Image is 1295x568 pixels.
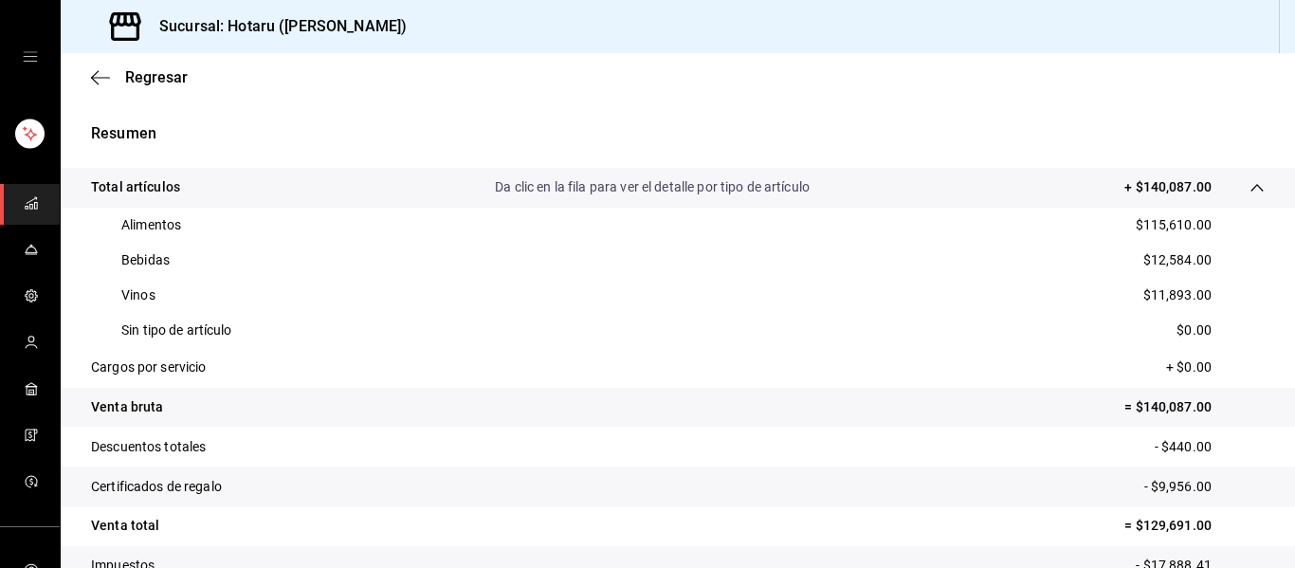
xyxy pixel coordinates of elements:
h3: Sucursal: Hotaru ([PERSON_NAME]) [144,15,407,38]
p: Venta total [91,516,159,536]
span: Regresar [125,68,188,86]
p: $115,610.00 [1136,215,1212,235]
p: = $129,691.00 [1124,516,1265,536]
p: Cargos por servicio [91,357,207,377]
p: Venta bruta [91,397,163,417]
p: Resumen [91,122,1265,145]
p: $11,893.00 [1143,285,1212,305]
p: - $9,956.00 [1144,477,1265,497]
p: Bebidas [121,250,170,270]
p: Sin tipo de artículo [121,321,232,340]
p: + $140,087.00 [1124,177,1212,197]
button: Regresar [91,68,188,86]
p: Descuentos totales [91,437,206,457]
p: Vinos [121,285,155,305]
p: + $0.00 [1166,357,1265,377]
p: Alimentos [121,215,181,235]
p: = $140,087.00 [1124,397,1265,417]
p: $0.00 [1176,321,1212,340]
p: Total artículos [91,177,180,197]
p: $12,584.00 [1143,250,1212,270]
p: Certificados de regalo [91,477,222,497]
button: open drawer [23,49,38,64]
p: - $440.00 [1155,437,1265,457]
p: Da clic en la fila para ver el detalle por tipo de artículo [495,177,810,197]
